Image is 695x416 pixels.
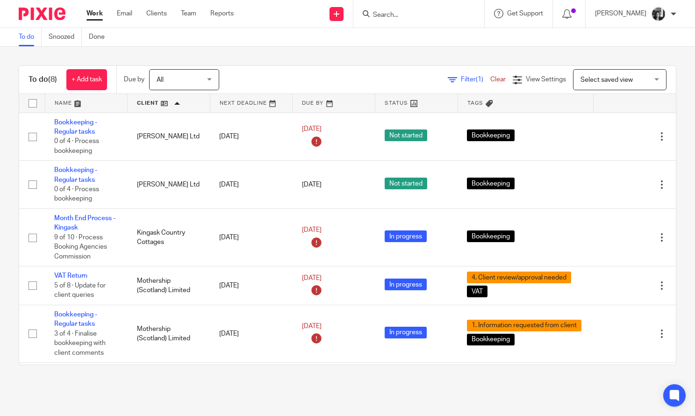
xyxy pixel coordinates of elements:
[580,77,633,83] span: Select saved view
[210,305,293,362] td: [DATE]
[54,186,99,202] span: 0 of 4 · Process bookkeeping
[54,330,106,356] span: 3 of 4 · Finalise bookkeeping with client comments
[181,9,196,18] a: Team
[461,76,490,83] span: Filter
[54,215,115,231] a: Month End Process - Kingask
[210,113,293,161] td: [DATE]
[54,234,107,260] span: 9 of 10 · Process Booking Agencies Commission
[54,138,99,154] span: 0 of 4 · Process bookkeeping
[385,178,427,189] span: Not started
[19,7,65,20] img: Pixie
[19,28,42,46] a: To do
[29,75,57,85] h1: To do
[128,209,210,266] td: Kingask Country Cottages
[210,363,293,411] td: [DATE]
[86,9,103,18] a: Work
[302,323,322,330] span: [DATE]
[128,161,210,209] td: [PERSON_NAME] Ltd
[210,161,293,209] td: [DATE]
[128,305,210,362] td: Mothership (Scotland) Limited
[302,181,322,188] span: [DATE]
[89,28,112,46] a: Done
[48,76,57,83] span: (8)
[54,311,97,327] a: Bookkeeping - Regular tasks
[128,113,210,161] td: [PERSON_NAME] Ltd
[385,230,427,242] span: In progress
[467,178,515,189] span: Bookkeeping
[302,126,322,132] span: [DATE]
[66,69,107,90] a: + Add task
[124,75,144,84] p: Due by
[595,9,646,18] p: [PERSON_NAME]
[302,227,322,233] span: [DATE]
[54,119,97,135] a: Bookkeeping - Regular tasks
[157,77,164,83] span: All
[467,334,515,345] span: Bookkeeping
[49,28,82,46] a: Snoozed
[372,11,456,20] input: Search
[117,9,132,18] a: Email
[467,272,571,283] span: 4. Client review/approval needed
[302,275,322,281] span: [DATE]
[210,209,293,266] td: [DATE]
[467,230,515,242] span: Bookkeeping
[467,320,581,331] span: 1. Information requested from client
[54,167,97,183] a: Bookkeeping - Regular tasks
[467,129,515,141] span: Bookkeeping
[54,273,87,279] a: VAT Return
[210,9,234,18] a: Reports
[467,286,487,297] span: VAT
[385,327,427,338] span: In progress
[507,10,543,17] span: Get Support
[490,76,506,83] a: Clear
[210,266,293,305] td: [DATE]
[526,76,566,83] span: View Settings
[146,9,167,18] a: Clients
[385,279,427,290] span: In progress
[128,266,210,305] td: Mothership (Scotland) Limited
[385,129,427,141] span: Not started
[54,282,106,299] span: 5 of 8 · Update for client queries
[467,100,483,106] span: Tags
[476,76,483,83] span: (1)
[651,7,666,22] img: IMG_7103.jpg
[128,363,210,411] td: Neptune Marine Services Ltd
